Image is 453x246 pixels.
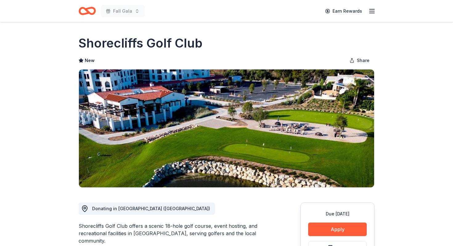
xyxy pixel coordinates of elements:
[321,6,366,17] a: Earn Rewards
[79,222,271,244] div: Shorecliffs Golf Club offers a scenic 18-hole golf course, event hosting, and recreational facili...
[113,7,132,15] span: Fall Gala
[79,35,202,52] h1: Shorecliffs Golf Club
[101,5,145,17] button: Fall Gala
[308,223,367,236] button: Apply
[357,57,369,64] span: Share
[345,54,374,67] button: Share
[308,210,367,218] div: Due [DATE]
[92,206,210,211] span: Donating in [GEOGRAPHIC_DATA] ([GEOGRAPHIC_DATA])
[79,4,96,18] a: Home
[85,57,95,64] span: New
[79,69,374,187] img: Image for Shorecliffs Golf Club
